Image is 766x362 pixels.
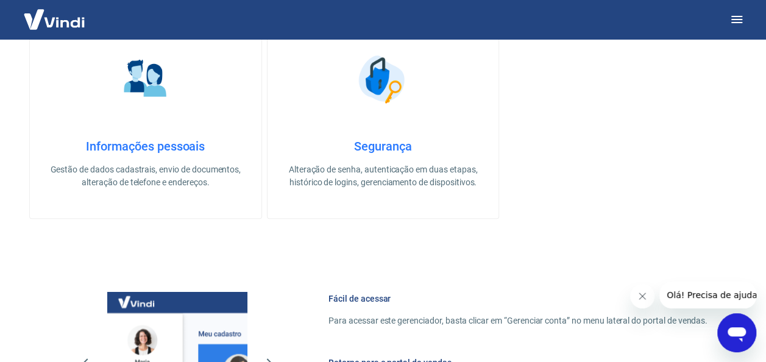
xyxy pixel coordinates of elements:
h4: Informações pessoais [49,139,242,154]
p: Para acessar este gerenciador, basta clicar em “Gerenciar conta” no menu lateral do portal de ven... [328,314,707,327]
iframe: Fechar mensagem [630,284,654,308]
h6: Fácil de acessar [328,293,707,305]
p: Gestão de dados cadastrais, envio de documentos, alteração de telefone e endereços. [49,163,242,189]
span: Olá! Precisa de ajuda? [7,9,102,18]
img: Segurança [352,49,413,110]
iframe: Mensagem da empresa [659,282,756,308]
a: Informações pessoaisInformações pessoaisGestão de dados cadastrais, envio de documentos, alteraçã... [29,19,262,219]
p: Alteração de senha, autenticação em duas etapas, histórico de logins, gerenciamento de dispositivos. [287,163,480,189]
img: Vindi [15,1,94,38]
iframe: Botão para abrir a janela de mensagens [717,313,756,352]
a: SegurançaSegurançaAlteração de senha, autenticação em duas etapas, histórico de logins, gerenciam... [267,19,500,219]
h4: Segurança [287,139,480,154]
img: Informações pessoais [115,49,176,110]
